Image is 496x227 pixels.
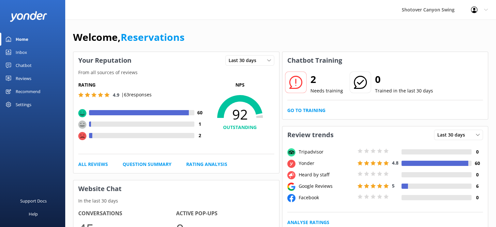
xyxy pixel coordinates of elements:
h4: 60 [472,160,483,167]
div: Recommend [16,85,40,98]
h2: 2 [310,72,343,87]
a: Rating Analysis [186,161,227,168]
span: Last 30 days [229,57,260,64]
p: Trained in the last 30 days [375,87,433,94]
div: Google Reviews [297,183,356,190]
h4: 0 [472,194,483,201]
div: Chatbot [16,59,32,72]
div: Reviews [16,72,31,85]
p: NPS [206,81,274,89]
h3: Review trends [282,126,338,143]
h3: Your Reputation [73,52,136,69]
div: Heard by staff [297,171,356,178]
h5: Rating [78,81,206,89]
p: | 63 responses [121,91,152,98]
div: Home [16,33,28,46]
div: Inbox [16,46,27,59]
h4: 0 [472,171,483,178]
h4: 60 [194,109,206,116]
span: 92 [206,106,274,122]
div: Yonder [297,160,356,167]
span: 5 [392,183,395,189]
span: 4.8 [392,160,398,166]
span: Last 30 days [437,131,469,138]
p: In the last 30 days [73,197,279,204]
span: 4.9 [113,92,119,98]
h4: OUTSTANDING [206,124,274,131]
img: yonder-white-logo.png [10,11,47,22]
div: Tripadvisor [297,148,356,155]
h4: Conversations [78,209,176,218]
a: All Reviews [78,161,108,168]
div: Support Docs [20,194,47,207]
h4: 0 [472,148,483,155]
p: From all sources of reviews [73,69,279,76]
h4: 2 [194,132,206,139]
div: Facebook [297,194,356,201]
h1: Welcome, [73,29,185,45]
a: Question Summary [123,161,172,168]
h3: Chatbot Training [282,52,347,69]
h2: 0 [375,72,433,87]
h4: 6 [472,183,483,190]
p: Needs training [310,87,343,94]
h4: Active Pop-ups [176,209,274,218]
a: Go to Training [287,107,325,114]
a: Reservations [121,30,185,44]
a: Analyse Ratings [287,219,329,226]
h4: 1 [194,121,206,128]
div: Settings [16,98,31,111]
h3: Website Chat [73,180,279,197]
div: Help [29,207,38,220]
